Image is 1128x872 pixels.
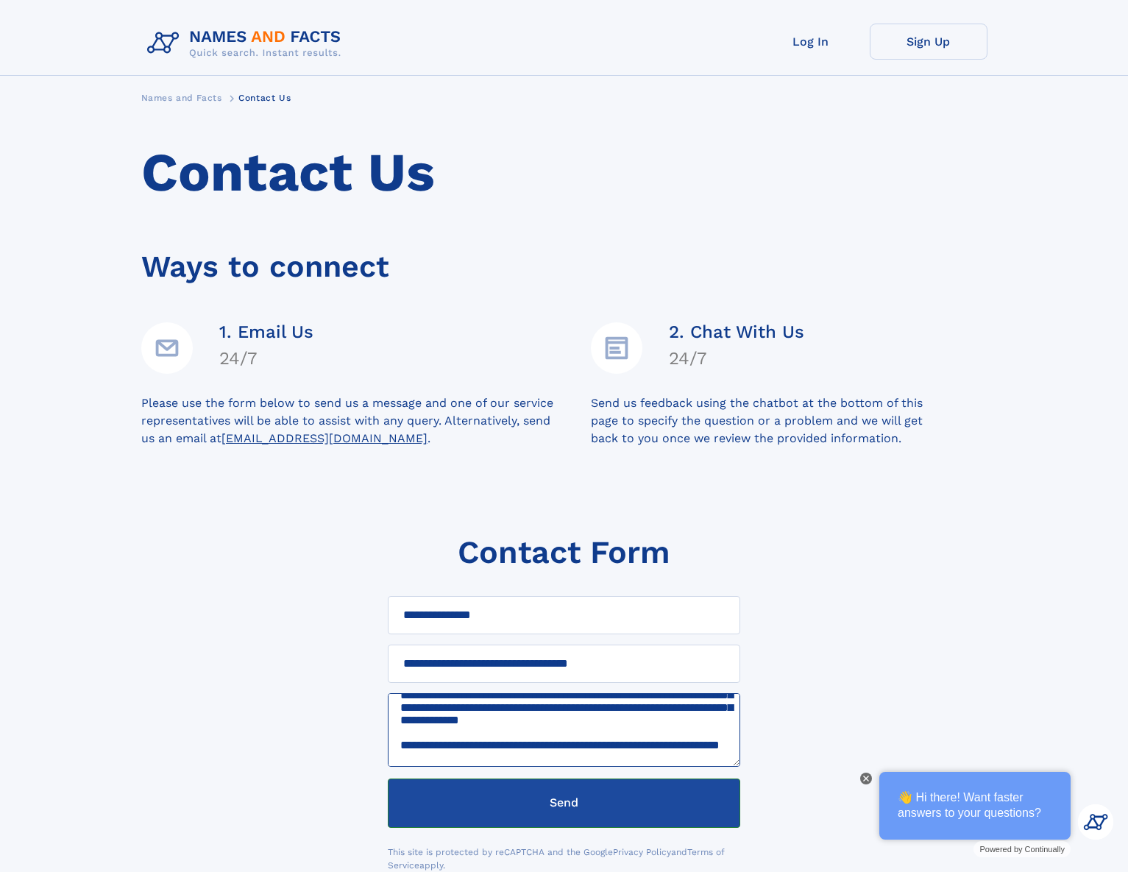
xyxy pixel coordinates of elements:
[879,772,1071,840] div: 👋 Hi there! Want faster answers to your questions?
[669,348,804,369] h4: 24/7
[973,841,1071,857] a: Powered by Continually
[458,534,670,570] h1: Contact Form
[388,779,740,828] button: Send
[221,431,428,445] a: [EMAIL_ADDRESS][DOMAIN_NAME]
[669,322,804,342] h4: 2. Chat With Us
[141,24,353,63] img: Logo Names and Facts
[863,776,869,781] img: Close
[613,847,671,857] a: Privacy Policy
[141,322,193,374] img: Email Address Icon
[870,24,987,60] a: Sign Up
[979,845,1065,854] span: Powered by Continually
[1078,804,1113,840] img: Kevin
[141,394,591,447] div: Please use the form below to send us a message and one of our service representatives will be abl...
[591,322,642,374] img: Details Icon
[141,88,222,107] a: Names and Facts
[141,142,987,204] h1: Contact Us
[591,394,987,447] div: Send us feedback using the chatbot at the bottom of this page to specify the question or a proble...
[219,348,313,369] h4: 24/7
[219,322,313,342] h4: 1. Email Us
[141,229,987,290] div: Ways to connect
[388,847,725,871] a: Terms of Service
[388,846,740,872] div: This site is protected by reCAPTCHA and the Google and apply.
[752,24,870,60] a: Log In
